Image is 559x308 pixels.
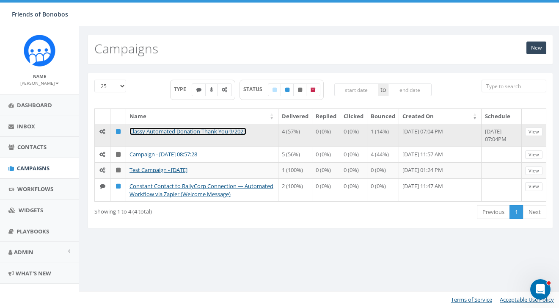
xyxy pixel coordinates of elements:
i: Automated Message [99,167,105,173]
label: Automated Message [217,83,232,96]
th: Delivered [278,109,312,124]
i: Ringless Voice Mail [210,87,213,92]
td: 0 (0%) [367,162,399,178]
span: Widgets [19,206,43,214]
label: Unpublished [293,83,307,96]
td: 2 (100%) [278,178,312,201]
i: Unpublished [116,152,121,157]
a: View [525,166,542,175]
h2: Campaigns [94,42,158,55]
span: Contacts [17,143,47,151]
i: Automated Message [222,87,227,92]
span: Workflows [17,185,53,193]
a: Terms of Service [451,296,492,303]
span: Campaigns [17,164,50,172]
small: [PERSON_NAME] [20,80,59,86]
th: Created On: activate to sort column ascending [399,109,482,124]
td: 1 (100%) [278,162,312,178]
span: Dashboard [17,101,52,109]
span: Inbox [17,122,35,130]
th: Replied [312,109,340,124]
a: Previous [477,205,510,219]
td: 0 (0%) [312,147,340,163]
small: Name [33,73,46,79]
td: 0 (0%) [340,124,367,147]
td: [DATE] 01:24 PM [399,162,482,178]
input: Type to search [482,80,546,92]
iframe: Intercom live chat [530,279,551,300]
td: [DATE] 07:04PM [482,124,522,147]
span: Admin [14,248,33,256]
label: Published [281,83,294,96]
th: Schedule [482,109,522,124]
i: Published [116,129,121,134]
a: View [525,150,542,159]
span: to [378,83,388,96]
i: Text SMS [196,87,201,92]
td: 0 (0%) [312,162,340,178]
span: STATUS [243,86,268,93]
input: end date [388,83,432,96]
a: Acceptable Use Policy [500,296,554,303]
td: 4 (44%) [367,147,399,163]
td: 5 (56%) [278,147,312,163]
label: Text SMS [192,83,206,96]
img: Rally_Corp_Icon.png [24,35,55,67]
a: Test Campaign - [DATE] [129,166,187,174]
td: [DATE] 07:04 PM [399,124,482,147]
i: Unpublished [116,167,121,173]
td: 0 (0%) [312,124,340,147]
i: Published [285,87,289,92]
a: [PERSON_NAME] [20,79,59,86]
i: Automated Message [99,129,105,134]
label: Archived [306,83,320,96]
label: Draft [268,83,281,96]
i: Unpublished [298,87,302,92]
th: Name: activate to sort column ascending [126,109,278,124]
td: 0 (0%) [367,178,399,201]
td: [DATE] 11:57 AM [399,147,482,163]
a: Constant Contact to RallyCorp Connection — Automated Workflow via Zapier (Welcome Message) [129,182,273,198]
label: Ringless Voice Mail [205,83,218,96]
td: 1 (14%) [367,124,399,147]
td: 4 (57%) [278,124,312,147]
a: New [526,42,546,54]
input: start date [334,83,378,96]
a: View [525,182,542,191]
a: 1 [509,205,523,219]
span: TYPE [174,86,192,93]
a: View [525,128,542,136]
i: Published [116,183,121,189]
th: Bounced [367,109,399,124]
span: What's New [16,269,51,277]
td: 0 (0%) [340,178,367,201]
i: Text SMS [100,183,105,189]
i: Draft [273,87,277,92]
span: Friends of Bonobos [12,10,68,18]
th: Clicked [340,109,367,124]
span: Playbooks [17,228,49,235]
td: 0 (0%) [340,147,367,163]
td: 0 (0%) [340,162,367,178]
a: Classy Automated Donation Thank You 9/2025 [129,128,246,135]
div: Showing 1 to 4 (4 total) [94,204,275,216]
i: Automated Message [99,152,105,157]
a: Next [523,205,546,219]
td: [DATE] 11:47 AM [399,178,482,201]
a: Campaign - [DATE] 08:57:28 [129,150,197,158]
td: 0 (0%) [312,178,340,201]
